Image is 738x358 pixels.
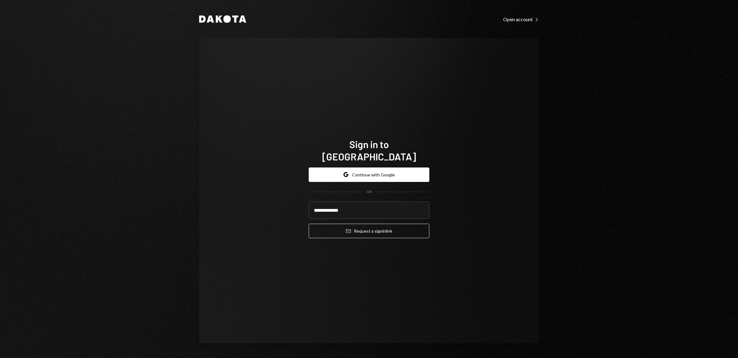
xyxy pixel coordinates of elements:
h1: Sign in to [GEOGRAPHIC_DATA] [309,138,429,163]
div: OR [367,189,372,195]
button: Continue with Google [309,167,429,182]
button: Request a signinlink [309,224,429,238]
a: Open account [503,16,539,22]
